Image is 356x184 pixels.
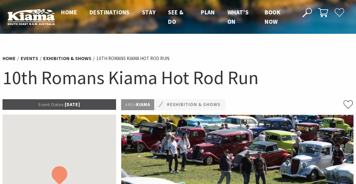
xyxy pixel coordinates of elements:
span: What’s On [227,8,248,25]
nav: Main Menu [55,8,295,27]
a: Events [21,55,38,62]
h1: 10th Romans Kiama Hot Rod Run [3,66,353,90]
a: Exhibition & Shows [43,55,91,62]
p: Kiama [121,99,154,110]
p: [DATE] [3,99,116,110]
a: Home [3,55,16,62]
span: Destinations [89,8,130,16]
span: Book now [265,8,280,25]
span: Stay [142,8,156,16]
li: 10th Romans Kiama Hot Rod Run [96,55,169,63]
span: Event Dates: [38,101,65,107]
span: Plan [201,8,215,16]
a: #Exhibition & Shows [167,101,221,109]
span: Home [61,8,77,16]
span: See & Do [168,8,183,25]
span: Area [125,101,136,107]
img: Kiama Logo [8,9,55,25]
